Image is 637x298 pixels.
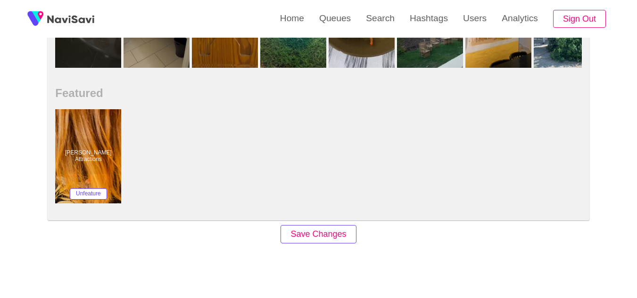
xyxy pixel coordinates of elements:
button: Unfeature [70,188,107,200]
h2: Featured [55,87,581,100]
a: [PERSON_NAME] AttractionsPetra Jordan AttractionsUnfeature [55,109,124,203]
img: fireSpot [24,7,47,31]
button: Sign Out [553,10,606,28]
img: fireSpot [47,14,94,24]
button: Save Changes [281,225,356,243]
